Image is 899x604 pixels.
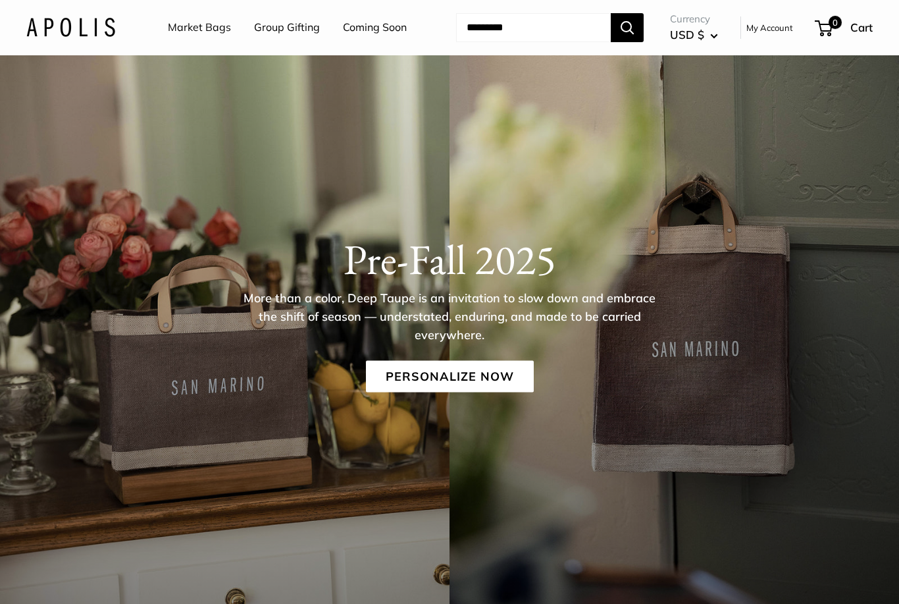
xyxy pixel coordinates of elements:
[850,20,873,34] span: Cart
[670,10,718,28] span: Currency
[670,28,704,41] span: USD $
[456,13,611,42] input: Search...
[611,13,644,42] button: Search
[26,234,873,284] h1: Pre-Fall 2025
[254,18,320,38] a: Group Gifting
[236,288,663,344] p: More than a color, Deep Taupe is an invitation to slow down and embrace the shift of season — und...
[746,20,793,36] a: My Account
[343,18,407,38] a: Coming Soon
[829,16,842,29] span: 0
[816,17,873,38] a: 0 Cart
[670,24,718,45] button: USD $
[26,18,115,37] img: Apolis
[366,360,534,392] a: Personalize Now
[168,18,231,38] a: Market Bags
